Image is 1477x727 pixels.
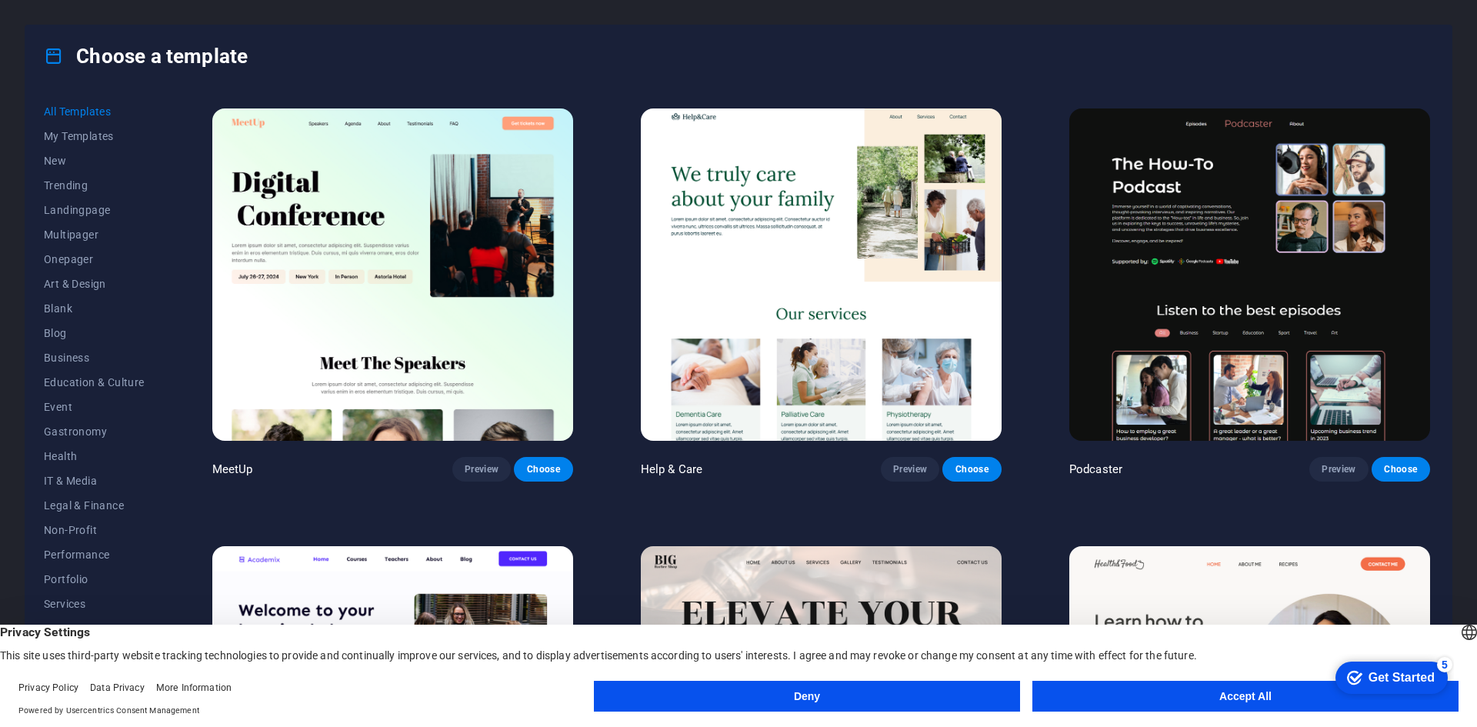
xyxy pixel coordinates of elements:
button: Choose [1372,457,1430,482]
span: Portfolio [44,573,145,585]
span: Multipager [44,228,145,241]
span: Preview [893,463,927,475]
span: Blank [44,302,145,315]
button: Services [44,592,145,616]
button: Preview [452,457,511,482]
span: Services [44,598,145,610]
span: Health [44,450,145,462]
span: Choose [526,463,560,475]
button: Onepager [44,247,145,272]
p: MeetUp [212,462,253,477]
span: Business [44,352,145,364]
span: IT & Media [44,475,145,487]
button: Multipager [44,222,145,247]
div: Get Started 5 items remaining, 0% complete [12,8,125,40]
span: New [44,155,145,167]
h4: Choose a template [44,44,248,68]
span: Event [44,401,145,413]
button: Business [44,345,145,370]
button: Preview [881,457,939,482]
span: Education & Culture [44,376,145,389]
span: Sports & Beauty [44,622,145,635]
div: Get Started [45,17,112,31]
span: Trending [44,179,145,192]
button: Portfolio [44,567,145,592]
button: Event [44,395,145,419]
button: New [44,148,145,173]
span: My Templates [44,130,145,142]
span: Landingpage [44,204,145,216]
span: Blog [44,327,145,339]
span: Legal & Finance [44,499,145,512]
button: Trending [44,173,145,198]
button: Preview [1309,457,1368,482]
button: Gastronomy [44,419,145,444]
button: Blog [44,321,145,345]
button: Choose [514,457,572,482]
button: Blank [44,296,145,321]
span: Choose [1384,463,1418,475]
button: Education & Culture [44,370,145,395]
button: Landingpage [44,198,145,222]
div: 5 [114,3,129,18]
p: Help & Care [641,462,703,477]
span: Choose [955,463,989,475]
img: MeetUp [212,108,573,441]
span: Onepager [44,253,145,265]
span: Preview [465,463,498,475]
span: All Templates [44,105,145,118]
span: Art & Design [44,278,145,290]
span: Performance [44,549,145,561]
span: Gastronomy [44,425,145,438]
button: Performance [44,542,145,567]
span: Preview [1322,463,1355,475]
img: Podcaster [1069,108,1430,441]
button: Art & Design [44,272,145,296]
button: My Templates [44,124,145,148]
button: All Templates [44,99,145,124]
button: IT & Media [44,469,145,493]
p: Podcaster [1069,462,1122,477]
span: Non-Profit [44,524,145,536]
button: Legal & Finance [44,493,145,518]
button: Sports & Beauty [44,616,145,641]
button: Choose [942,457,1001,482]
button: Non-Profit [44,518,145,542]
button: Health [44,444,145,469]
img: Help & Care [641,108,1002,441]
